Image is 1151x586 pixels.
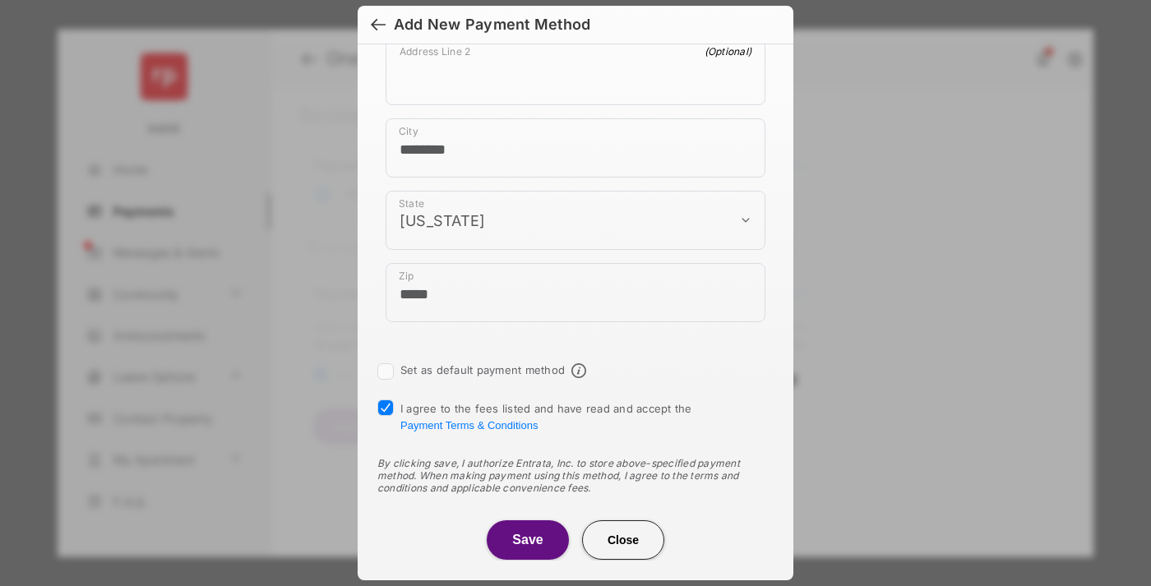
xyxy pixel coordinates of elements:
span: Default payment method info [571,363,586,378]
button: Close [582,520,664,560]
div: By clicking save, I authorize Entrata, Inc. to store above-specified payment method. When making ... [377,457,774,494]
div: payment_method_screening[postal_addresses][locality] [386,118,765,178]
div: payment_method_screening[postal_addresses][postalCode] [386,263,765,322]
label: Set as default payment method [400,363,565,376]
button: I agree to the fees listed and have read and accept the [400,419,538,431]
div: Add New Payment Method [394,16,590,34]
div: payment_method_screening[postal_addresses][addressLine2] [386,38,765,105]
span: I agree to the fees listed and have read and accept the [400,402,692,431]
button: Save [487,520,569,560]
div: payment_method_screening[postal_addresses][administrativeArea] [386,191,765,250]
